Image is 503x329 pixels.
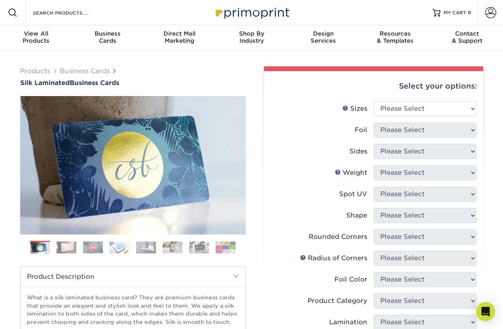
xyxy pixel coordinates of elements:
[216,25,288,51] a: Shop ByIndustry
[20,67,50,75] a: Products
[329,318,367,327] div: Lamination
[60,67,110,75] a: Business Cards
[189,241,209,253] img: Business Cards 07
[21,267,245,287] h2: Product Description
[287,30,359,44] div: Services
[300,253,367,263] div: Radius of Corners
[144,30,216,37] span: Direct Mail
[72,30,144,37] span: Business
[216,30,288,37] span: Shop By
[444,9,466,16] span: MY CART
[359,30,431,37] span: Resources
[20,79,246,87] a: Silk LaminatedBusiness Cards
[431,30,503,44] div: & Support
[30,238,50,258] img: Business Cards 01
[20,79,246,87] h1: Business Cards
[20,53,246,278] img: Silk Laminated 01
[287,30,359,37] span: Design
[216,30,288,44] div: Industry
[307,296,367,306] div: Product Category
[346,211,367,220] div: Shape
[359,25,431,51] a: Resources& Templates
[342,104,367,113] div: Sizes
[144,25,216,51] a: Direct MailMarketing
[110,241,129,253] img: Business Cards 04
[72,25,144,51] a: BusinessCards
[334,275,367,284] div: Foil Color
[431,30,503,37] span: Contact
[287,25,359,51] a: DesignServices
[359,30,431,44] div: & Templates
[349,147,367,156] div: Sides
[136,241,156,253] img: Business Cards 05
[163,241,182,253] img: Business Cards 06
[339,189,367,199] div: Spot UV
[212,4,291,21] img: Primoprint
[431,25,503,51] a: Contact& Support
[216,241,235,253] img: Business Cards 08
[83,241,103,253] img: Business Cards 03
[20,79,70,87] span: Silk Laminated
[32,8,109,17] input: SEARCH PRODUCTS.....
[468,10,471,15] span: 0
[355,125,367,135] div: Foil
[72,30,144,44] div: Cards
[57,241,76,253] img: Business Cards 02
[309,232,367,242] div: Rounded Corners
[335,168,367,178] div: Weight
[144,30,216,44] div: Marketing
[270,71,477,101] div: Select your options:
[476,302,495,321] div: Open Intercom Messenger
